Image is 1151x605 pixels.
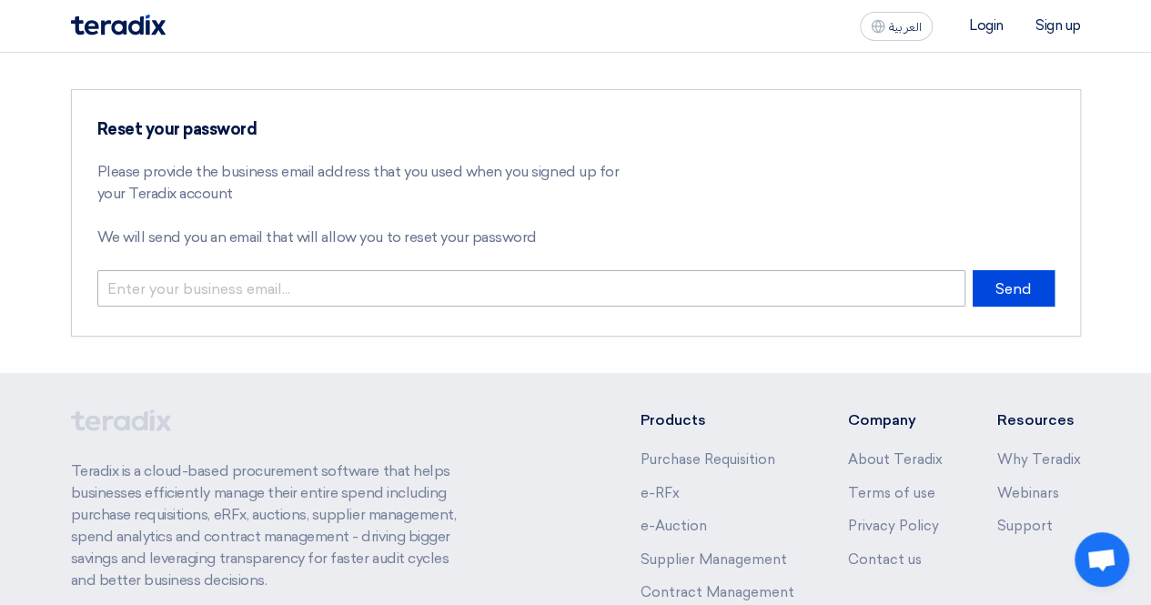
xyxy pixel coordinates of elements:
span: العربية [889,21,922,34]
div: Open chat [1075,532,1129,587]
li: Products [640,409,793,431]
li: Company [848,409,943,431]
a: About Teradix [848,451,943,468]
a: Contract Management [640,584,793,600]
li: Resources [997,409,1081,431]
button: Send [973,270,1055,307]
p: Teradix is a cloud-based procurement software that helps businesses efficiently manage their enti... [71,460,475,591]
a: Privacy Policy [848,518,939,534]
p: We will send you an email that will allow you to reset your password [97,227,624,248]
a: e-RFx [640,485,679,501]
input: Enter your business email... [97,270,965,307]
a: Purchase Requisition [640,451,774,468]
a: Supplier Management [640,551,786,568]
a: Webinars [997,485,1059,501]
img: Teradix logo [71,15,166,35]
a: e-Auction [640,518,706,534]
a: Contact us [848,551,922,568]
li: Sign up [1035,17,1081,34]
a: Support [997,518,1053,534]
a: Why Teradix [997,451,1081,468]
p: Please provide the business email address that you used when you signed up for your Teradix account [97,161,624,205]
h3: Reset your password [97,119,624,139]
button: العربية [860,12,933,41]
li: Login [969,17,1004,34]
a: Terms of use [848,485,935,501]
